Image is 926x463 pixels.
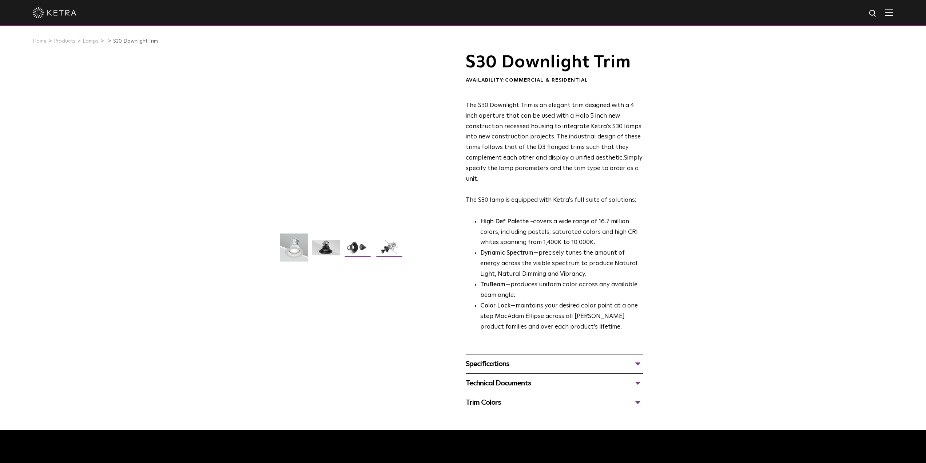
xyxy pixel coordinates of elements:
[480,248,643,280] li: —precisely tunes the amount of energy across the visible spectrum to produce Natural Light, Natur...
[312,240,340,261] img: S30 Halo Downlight_Hero_Black_Gradient
[480,250,533,256] strong: Dynamic Spectrum
[466,155,643,182] span: Simply specify the lamp parameters and the trim type to order as a unit.​
[480,280,643,301] li: —produces uniform color across any available beam angle.
[375,240,403,261] img: S30 Halo Downlight_Exploded_Black
[480,219,533,225] strong: High Def Palette -
[885,9,893,16] img: Hamburger%20Nav.svg
[113,39,158,44] a: S30 Downlight Trim
[33,7,76,18] img: ketra-logo-2019-white
[480,282,505,288] strong: TruBeam
[466,358,643,370] div: Specifications
[33,39,47,44] a: Home
[480,303,510,309] strong: Color Lock
[466,377,643,389] div: Technical Documents
[466,77,643,84] div: Availability:
[466,397,643,408] div: Trim Colors
[343,240,371,261] img: S30 Halo Downlight_Table Top_Black
[480,217,643,248] p: covers a wide range of 16.7 million colors, including pastels, saturated colors and high CRI whit...
[466,102,641,161] span: The S30 Downlight Trim is an elegant trim designed with a 4 inch aperture that can be used with a...
[83,39,99,44] a: Lamps
[54,39,75,44] a: Products
[280,234,308,267] img: S30-DownlightTrim-2021-Web-Square
[480,301,643,333] li: —maintains your desired color point at a one step MacAdam Ellipse across all [PERSON_NAME] produc...
[869,9,878,18] img: search icon
[505,78,588,83] span: Commercial & Residential
[466,101,643,206] p: The S30 lamp is equipped with Ketra's full suite of solutions:
[466,53,643,71] h1: S30 Downlight Trim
